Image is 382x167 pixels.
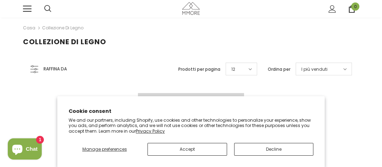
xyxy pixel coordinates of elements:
[23,24,35,32] a: Casa
[178,66,220,73] label: Prodotti per pagina
[231,66,235,73] span: 12
[23,37,106,47] span: Collezione di legno
[69,108,313,115] h2: Cookie consent
[42,25,83,31] a: Collezione di legno
[136,128,165,134] a: Privacy Policy
[147,143,227,156] button: Accept
[82,146,127,152] span: Manage preferences
[44,65,67,73] span: Raffina da
[182,2,200,15] img: Casi MMORE
[69,117,313,134] p: We and our partners, including Shopify, use cookies and other technologies to personalize your ex...
[268,66,290,73] label: Ordina per
[351,2,359,11] span: 0
[348,5,355,13] a: 0
[69,143,140,156] button: Manage preferences
[6,138,44,161] inbox-online-store-chat: Shopify online store chat
[301,66,328,73] span: I più venduti
[234,143,314,156] button: Decline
